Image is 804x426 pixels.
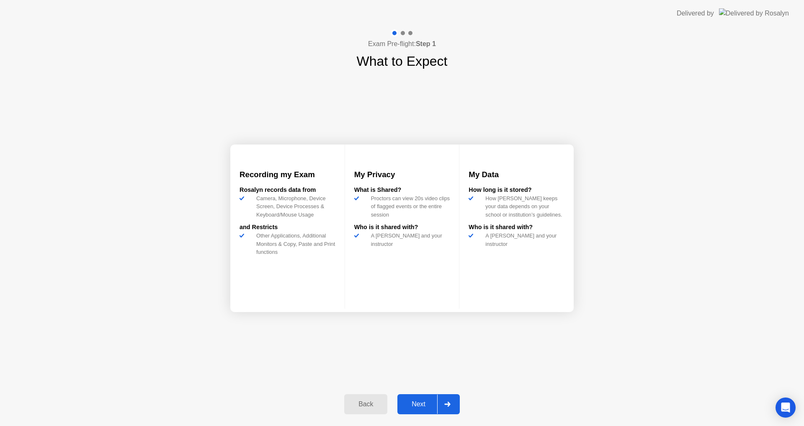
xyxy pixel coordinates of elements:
div: and Restricts [240,223,335,232]
h3: My Privacy [354,169,450,181]
b: Step 1 [416,40,436,47]
div: How [PERSON_NAME] keeps your data depends on your school or institution’s guidelines. [482,194,564,219]
div: How long is it stored? [469,186,564,195]
h4: Exam Pre-flight: [368,39,436,49]
h1: What to Expect [357,51,448,71]
div: Delivered by [677,8,714,18]
h3: Recording my Exam [240,169,335,181]
button: Next [397,394,460,414]
div: A [PERSON_NAME] and your instructor [482,232,564,248]
div: What is Shared? [354,186,450,195]
div: Who is it shared with? [354,223,450,232]
h3: My Data [469,169,564,181]
div: Rosalyn records data from [240,186,335,195]
button: Back [344,394,387,414]
div: Proctors can view 20s video clips of flagged events or the entire session [368,194,450,219]
div: Camera, Microphone, Device Screen, Device Processes & Keyboard/Mouse Usage [253,194,335,219]
div: Back [347,400,385,408]
div: A [PERSON_NAME] and your instructor [368,232,450,248]
div: Next [400,400,437,408]
div: Other Applications, Additional Monitors & Copy, Paste and Print functions [253,232,335,256]
div: Who is it shared with? [469,223,564,232]
img: Delivered by Rosalyn [719,8,789,18]
div: Open Intercom Messenger [776,398,796,418]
